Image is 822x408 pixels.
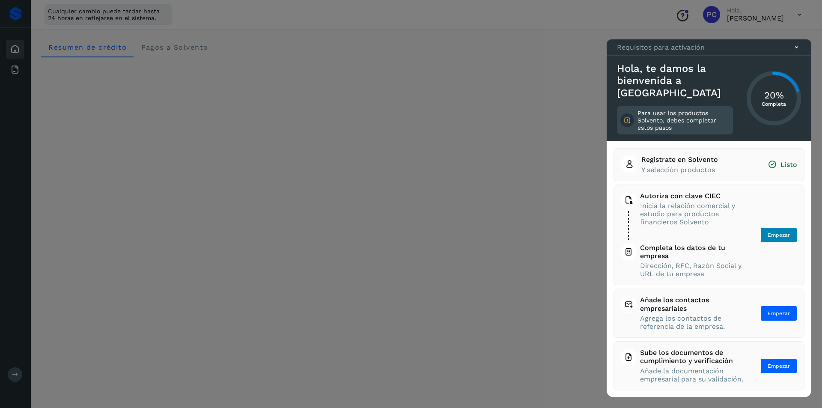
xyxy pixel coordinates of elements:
[760,358,797,374] button: Empezar
[621,192,797,278] button: Autoriza con clave CIECInicia la relación comercial y estudio para productos financieros Solvento...
[768,160,797,169] span: Listo
[760,227,797,243] button: Empezar
[621,296,797,331] button: Añade los contactos empresarialesAgrega los contactos de referencia de la empresa.Empezar
[640,367,744,383] span: Añade la documentación empresarial para su validación.
[640,314,744,331] span: Agrega los contactos de referencia de la empresa.
[768,362,790,370] span: Empezar
[760,306,797,321] button: Empezar
[641,166,718,174] span: Y selección productos
[640,262,744,278] span: Dirección, RFC, Razón Social y URL de tu empresa
[641,155,718,164] span: Registrate en Solvento
[640,192,744,200] span: Autoriza con clave CIEC
[762,101,786,107] p: Completa
[617,43,705,51] p: Requisitos para activación
[607,39,811,56] div: Requisitos para activación
[640,296,744,312] span: Añade los contactos empresariales
[637,110,730,131] p: Para usar los productos Solvento, debes completar estos pasos
[762,90,786,101] h3: 20%
[621,155,797,173] button: Registrate en SolventoY selección productosListo
[640,202,744,226] span: Inicia la relación comercial y estudio para productos financieros Solvento
[640,244,744,260] span: Completa los datos de tu empresa
[617,63,733,99] h3: Hola, te damos la bienvenida a [GEOGRAPHIC_DATA]
[640,348,744,365] span: Sube los documentos de cumplimiento y verificación
[621,348,797,383] button: Sube los documentos de cumplimiento y verificaciónAñade la documentación empresarial para su vali...
[768,310,790,317] span: Empezar
[768,231,790,239] span: Empezar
